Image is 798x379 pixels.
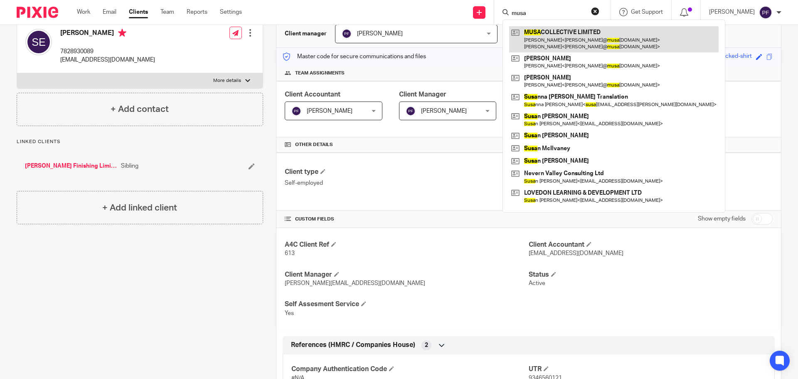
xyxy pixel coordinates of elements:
[529,365,766,374] h4: UTR
[283,52,426,61] p: Master code for secure communications and files
[709,8,755,16] p: [PERSON_NAME]
[295,141,333,148] span: Other details
[25,29,52,55] img: svg%3E
[285,216,529,223] h4: CUSTOM FIELDS
[529,280,545,286] span: Active
[591,7,599,15] button: Clear
[529,270,773,279] h4: Status
[285,310,294,316] span: Yes
[77,8,90,16] a: Work
[698,215,746,223] label: Show empty fields
[17,139,263,145] p: Linked clients
[285,270,529,279] h4: Client Manager
[102,201,177,214] h4: + Add linked client
[160,8,174,16] a: Team
[285,250,295,256] span: 613
[291,106,301,116] img: svg%3E
[631,9,663,15] span: Get Support
[103,8,116,16] a: Email
[759,6,772,19] img: svg%3E
[291,365,529,374] h4: Company Authentication Code
[291,341,415,349] span: References (HMRC / Companies House)
[295,70,345,77] span: Team assignments
[529,240,773,249] h4: Client Accountant
[60,29,155,39] h4: [PERSON_NAME]
[406,106,416,116] img: svg%3E
[121,162,138,170] span: Sibling
[285,240,529,249] h4: A4C Client Ref
[511,10,586,17] input: Search
[285,91,340,98] span: Client Accountant
[421,108,467,114] span: [PERSON_NAME]
[399,91,446,98] span: Client Manager
[17,7,58,18] img: Pixie
[342,29,352,39] img: svg%3E
[60,56,155,64] p: [EMAIL_ADDRESS][DOMAIN_NAME]
[285,280,425,286] span: [PERSON_NAME][EMAIL_ADDRESS][DOMAIN_NAME]
[111,103,169,116] h4: + Add contact
[118,29,126,37] i: Primary
[357,31,403,37] span: [PERSON_NAME]
[213,77,241,84] p: More details
[285,300,529,309] h4: Self Assesment Service
[187,8,207,16] a: Reports
[25,162,117,170] a: [PERSON_NAME] Finishing Limited
[60,47,155,56] p: 7828930089
[129,8,148,16] a: Clients
[307,108,352,114] span: [PERSON_NAME]
[285,168,529,176] h4: Client type
[529,250,623,256] span: [EMAIL_ADDRESS][DOMAIN_NAME]
[285,30,327,38] h3: Client manager
[425,341,428,349] span: 2
[285,179,529,187] p: Self-employed
[220,8,242,16] a: Settings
